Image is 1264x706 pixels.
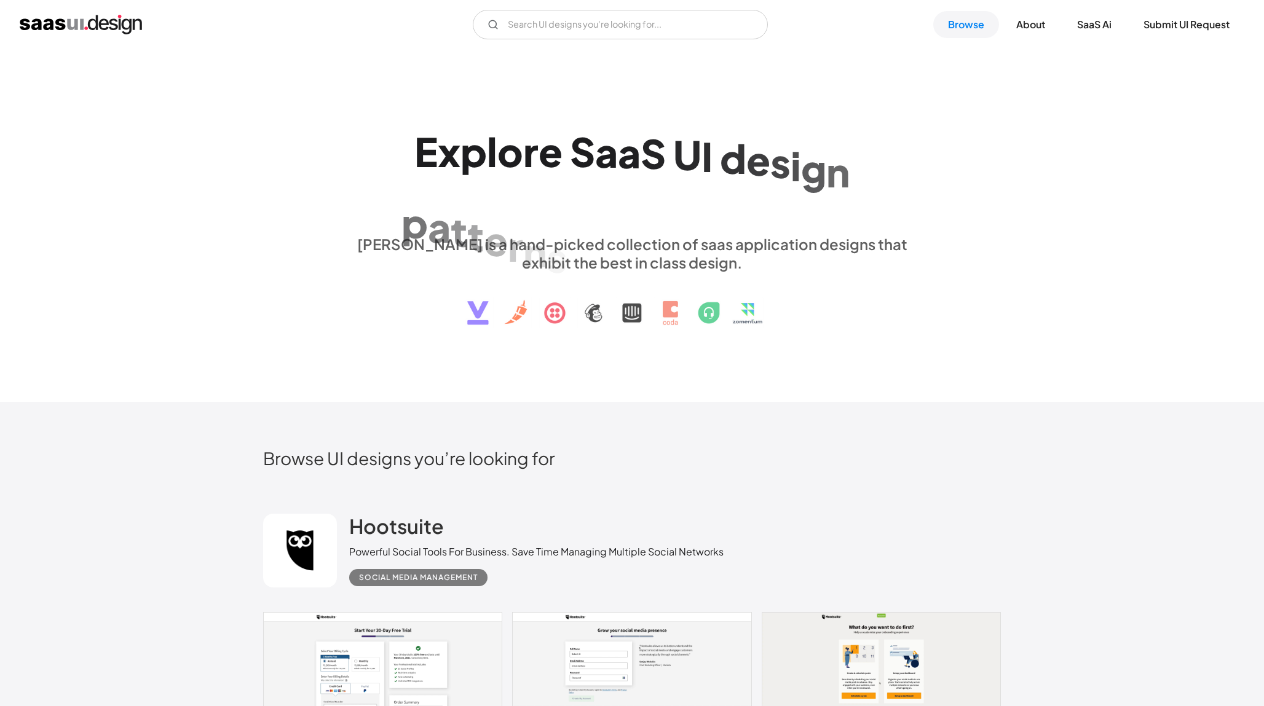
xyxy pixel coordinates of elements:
a: Submit UI Request [1129,11,1244,38]
div: o [497,128,523,175]
div: x [438,128,460,175]
div: r [523,128,539,175]
h2: Hootsuite [349,514,444,538]
div: a [595,128,618,176]
div: t [467,212,484,259]
div: g [801,145,826,192]
div: S [570,128,595,175]
div: s [547,233,567,281]
div: d [720,135,746,182]
div: a [428,203,451,250]
div: t [451,207,467,254]
input: Search UI designs you're looking for... [473,10,768,39]
div: p [460,128,487,175]
div: i [791,142,801,189]
a: SaaS Ai [1062,11,1126,38]
div: e [539,128,563,175]
a: home [20,15,142,34]
div: S [641,130,666,177]
div: Social Media Management [359,570,478,585]
h1: Explore SaaS UI design patterns & interactions. [349,128,915,222]
div: a [618,129,641,176]
img: text, icon, saas logo [446,272,818,335]
h2: Browse UI designs you’re looking for [263,447,1001,469]
div: r [508,222,523,269]
a: About [1001,11,1060,38]
div: e [746,136,770,184]
div: e [484,217,508,264]
div: E [414,128,438,175]
div: p [401,199,428,246]
form: Email Form [473,10,768,39]
div: n [523,227,547,275]
div: s [770,139,791,186]
a: Browse [933,11,999,38]
div: l [487,128,497,175]
div: I [701,133,713,180]
div: n [826,148,850,195]
div: Powerful Social Tools For Business. Save Time Managing Multiple Social Networks [349,544,724,559]
div: [PERSON_NAME] is a hand-picked collection of saas application designs that exhibit the best in cl... [349,235,915,272]
div: U [673,131,701,178]
a: Hootsuite [349,514,444,544]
